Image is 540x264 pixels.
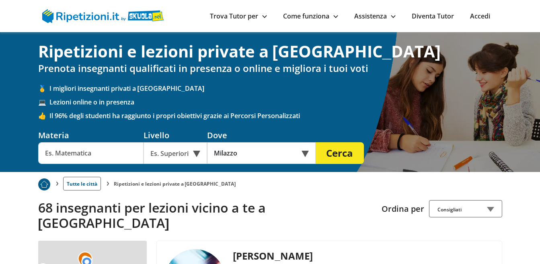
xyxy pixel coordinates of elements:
[412,12,454,20] a: Diventa Tutor
[283,12,338,20] a: Come funziona
[382,203,424,214] label: Ordina per
[38,84,49,93] span: 🥇
[210,12,267,20] a: Trova Tutor per
[354,12,396,20] a: Assistenza
[38,142,144,164] input: Es. Matematica
[38,111,49,120] span: 👍
[38,63,502,74] h2: Prenota insegnanti qualificati in presenza o online e migliora i tuoi voti
[38,172,502,190] nav: breadcrumb d-none d-tablet-block
[207,130,316,141] div: Dove
[38,98,49,106] span: 💻
[429,200,502,217] div: Consigliati
[144,130,207,141] div: Livello
[49,98,502,106] span: Lezioni online o in presenza
[114,180,236,187] li: Ripetizioni e lezioni private a [GEOGRAPHIC_DATA]
[63,177,101,190] a: Tutte le città
[38,178,50,190] img: Piu prenotato
[42,9,164,23] img: logo Skuola.net | Ripetizioni.it
[470,12,490,20] a: Accedi
[49,111,502,120] span: Il 96% degli studenti ha raggiunto i propri obiettivi grazie ai Percorsi Personalizzati
[144,142,207,164] div: Es. Superiori
[38,200,376,231] h2: 68 insegnanti per lezioni vicino a te a [GEOGRAPHIC_DATA]
[230,249,400,262] div: [PERSON_NAME]
[316,142,364,164] button: Cerca
[49,84,502,93] span: I migliori insegnanti privati a [GEOGRAPHIC_DATA]
[38,130,144,141] div: Materia
[42,11,164,20] a: logo Skuola.net | Ripetizioni.it
[38,42,502,61] h1: Ripetizioni e lezioni private a [GEOGRAPHIC_DATA]
[207,142,305,164] input: Es. Indirizzo o CAP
